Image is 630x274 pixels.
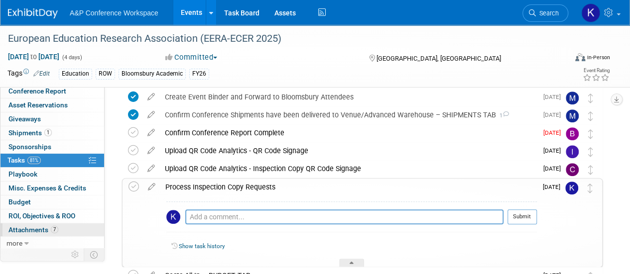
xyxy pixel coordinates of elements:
[7,68,50,80] td: Tags
[588,111,593,121] i: Move task
[160,160,537,177] div: Upload QR Code Analytics - Inspection Copy QR Code Signage
[588,129,593,139] i: Move task
[0,85,104,98] a: Conference Report
[160,89,537,105] div: Create Event Binder and Forward to Bloomsbury Attendees
[376,55,501,62] span: [GEOGRAPHIC_DATA], [GEOGRAPHIC_DATA]
[8,87,66,95] span: Conference Report
[142,92,160,101] a: edit
[507,209,537,224] button: Submit
[7,156,41,164] span: Tasks
[160,124,537,141] div: Confirm Conference Report Complete
[142,110,160,119] a: edit
[179,243,225,250] a: Show task history
[33,70,50,77] a: Edit
[44,129,52,136] span: 1
[543,93,566,100] span: [DATE]
[70,9,158,17] span: A&P Conference Workspace
[51,226,58,233] span: 7
[6,239,22,247] span: more
[0,223,104,237] a: Attachments7
[581,3,600,22] img: Kate Hunneyball
[0,98,104,112] a: Asset Reservations
[496,112,509,119] span: 1
[8,8,58,18] img: ExhibitDay
[119,69,186,79] div: Bloomsbury Academic
[8,115,41,123] span: Giveaways
[166,210,180,224] img: Kate Hunneyball
[189,69,209,79] div: FY26
[96,69,115,79] div: ROW
[61,54,82,61] span: (4 days)
[0,126,104,140] a: Shipments1
[8,198,31,206] span: Budget
[575,53,585,61] img: Format-Inperson.png
[84,248,105,261] td: Toggle Event Tabs
[566,91,579,104] img: Matt Hambridge
[0,209,104,223] a: ROI, Objectives & ROO
[29,53,38,61] span: to
[8,212,75,220] span: ROI, Objectives & ROO
[522,52,610,67] div: Event Format
[588,165,593,175] i: Move task
[536,9,559,17] span: Search
[27,157,41,164] span: 81%
[566,163,579,176] img: Christine Ritchlin
[566,109,579,122] img: Matt Hambridge
[587,54,610,61] div: In-Person
[522,4,568,22] a: Search
[0,168,104,181] a: Playbook
[8,226,58,234] span: Attachments
[4,30,559,48] div: European Education Research Association (EERA-ECER 2025)
[8,129,52,137] span: Shipments
[0,112,104,126] a: Giveaways
[0,154,104,167] a: Tasks81%
[142,146,160,155] a: edit
[543,111,566,118] span: [DATE]
[142,164,160,173] a: edit
[160,106,537,123] div: Confirm Conference Shipments have been delivered to Venue/Advanced Warehouse – SHIPMENTS TAB
[566,127,579,140] img: Ben Piggott
[8,170,37,178] span: Playbook
[143,183,160,191] a: edit
[543,165,566,172] span: [DATE]
[566,145,579,158] img: Ira Sumarno
[142,128,160,137] a: edit
[543,147,566,154] span: [DATE]
[0,195,104,209] a: Budget
[0,140,104,154] a: Sponsorships
[160,179,537,195] div: Process Inspection Copy Requests
[0,182,104,195] a: Misc. Expenses & Credits
[59,69,92,79] div: Education
[588,147,593,157] i: Move task
[160,142,537,159] div: Upload QR Code Analytics - QR Code Signage
[7,52,60,61] span: [DATE] [DATE]
[588,183,593,193] i: Move task
[8,184,86,192] span: Misc. Expenses & Credits
[583,68,610,73] div: Event Rating
[588,93,593,103] i: Move task
[565,182,578,194] img: Kate Hunneyball
[543,129,566,136] span: [DATE]
[543,183,565,190] span: [DATE]
[8,101,68,109] span: Asset Reservations
[162,52,221,63] button: Committed
[67,248,84,261] td: Personalize Event Tab Strip
[0,237,104,250] a: more
[8,143,51,151] span: Sponsorships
